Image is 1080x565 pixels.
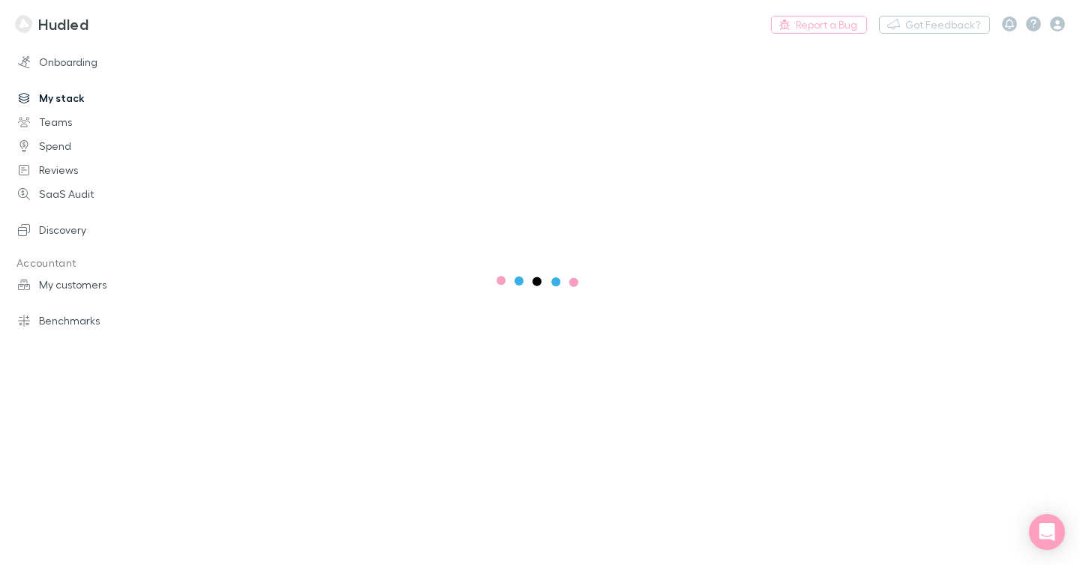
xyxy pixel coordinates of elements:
a: Hudled [6,6,97,42]
a: Reviews [3,158,183,182]
a: Spend [3,134,183,158]
a: Report a Bug [771,16,867,34]
button: Got Feedback? [879,16,990,34]
a: Teams [3,110,183,134]
a: Discovery [3,218,183,242]
img: Hudled's Logo [15,15,32,33]
h3: Hudled [38,15,88,33]
a: Onboarding [3,50,183,74]
a: SaaS Audit [3,182,183,206]
a: My customers [3,273,183,297]
a: My stack [3,86,183,110]
p: Accountant [3,254,183,273]
a: Benchmarks [3,309,183,333]
div: Open Intercom Messenger [1029,514,1065,550]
